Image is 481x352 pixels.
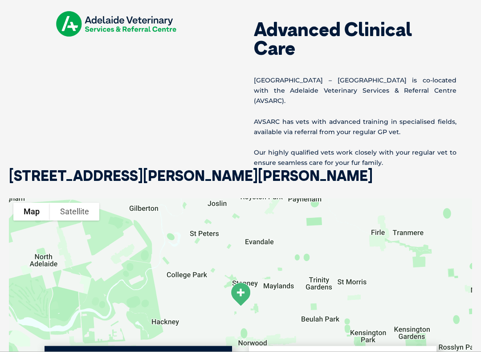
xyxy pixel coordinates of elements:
button: Show satellite imagery [50,203,99,221]
button: Show street map [13,203,50,221]
p: AVSARC has vets with advanced training in specialised fields, available via referral from your re... [254,117,457,137]
p: Our highly qualified vets work closely with your regular vet to ensure seamless care for your fur... [254,147,457,168]
h2: Advanced Clinical Care [254,20,457,57]
p: [GEOGRAPHIC_DATA] – [GEOGRAPHIC_DATA] is co-located with the Adelaide Veterinary Services & Refer... [254,75,457,106]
